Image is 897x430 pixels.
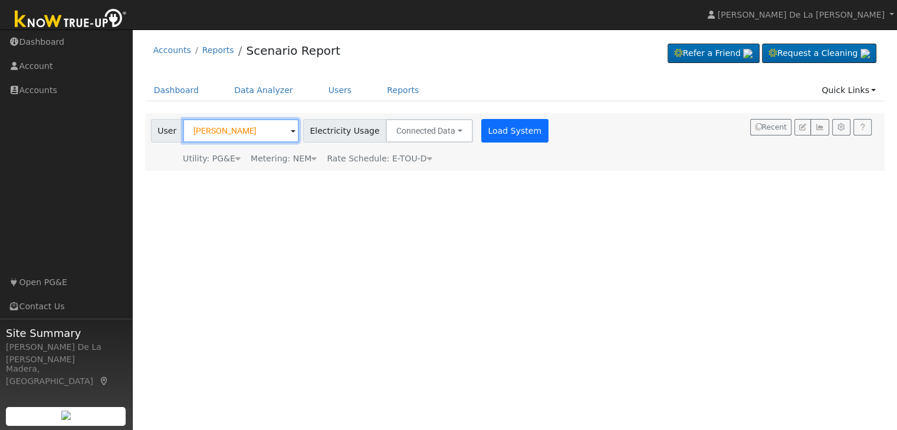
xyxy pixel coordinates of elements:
a: Users [320,80,361,101]
a: Map [99,376,110,386]
span: Electricity Usage [303,119,386,143]
input: Select a User [183,119,299,143]
span: [PERSON_NAME] De La [PERSON_NAME] [718,10,885,19]
div: Utility: PG&E [183,153,241,165]
button: Edit User [794,119,811,135]
a: Refer a Friend [668,44,760,64]
button: Settings [832,119,850,135]
a: Reports [378,80,428,101]
img: retrieve [860,49,870,58]
div: Metering: NEM [251,153,317,165]
img: retrieve [61,411,71,420]
img: retrieve [743,49,753,58]
img: Know True-Up [9,6,133,33]
button: Load System [481,119,548,143]
span: Alias: HETOUD [327,154,432,163]
a: Reports [202,45,234,55]
div: [PERSON_NAME] De La [PERSON_NAME] [6,341,126,366]
button: Recent [750,119,791,135]
a: Scenario Report [246,44,340,58]
span: User [151,119,183,143]
a: Quick Links [813,80,885,101]
a: Data Analyzer [225,80,302,101]
span: Site Summary [6,325,126,341]
a: Accounts [153,45,191,55]
button: Multi-Series Graph [810,119,829,135]
a: Request a Cleaning [762,44,876,64]
div: Madera, [GEOGRAPHIC_DATA] [6,363,126,388]
a: Help Link [853,119,872,135]
a: Dashboard [145,80,208,101]
button: Connected Data [386,119,473,143]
